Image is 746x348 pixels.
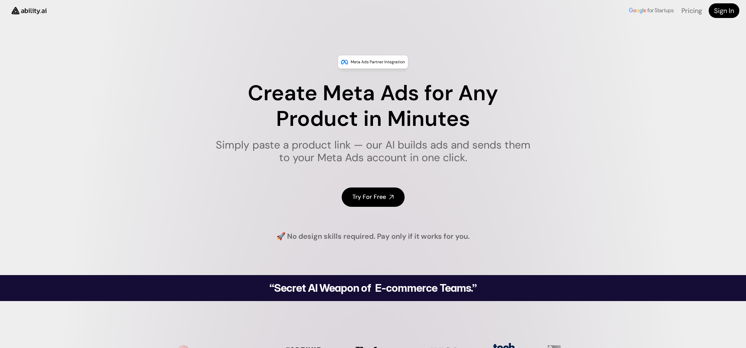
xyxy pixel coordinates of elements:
[276,231,470,242] h4: 🚀 No design skills required. Pay only if it works for you.
[681,6,702,15] a: Pricing
[714,6,734,15] h4: Sign In
[211,139,535,164] h1: Simply paste a product link — our AI builds ads and sends them to your Meta Ads account in one cl...
[709,3,739,18] a: Sign In
[342,187,405,206] a: Try For Free
[252,283,494,293] h2: “Secret AI Weapon of E-commerce Teams.”
[351,59,405,65] p: Meta Ads Partner Integration
[352,193,386,201] h4: Try For Free
[211,81,535,132] h1: Create Meta Ads for Any Product in Minutes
